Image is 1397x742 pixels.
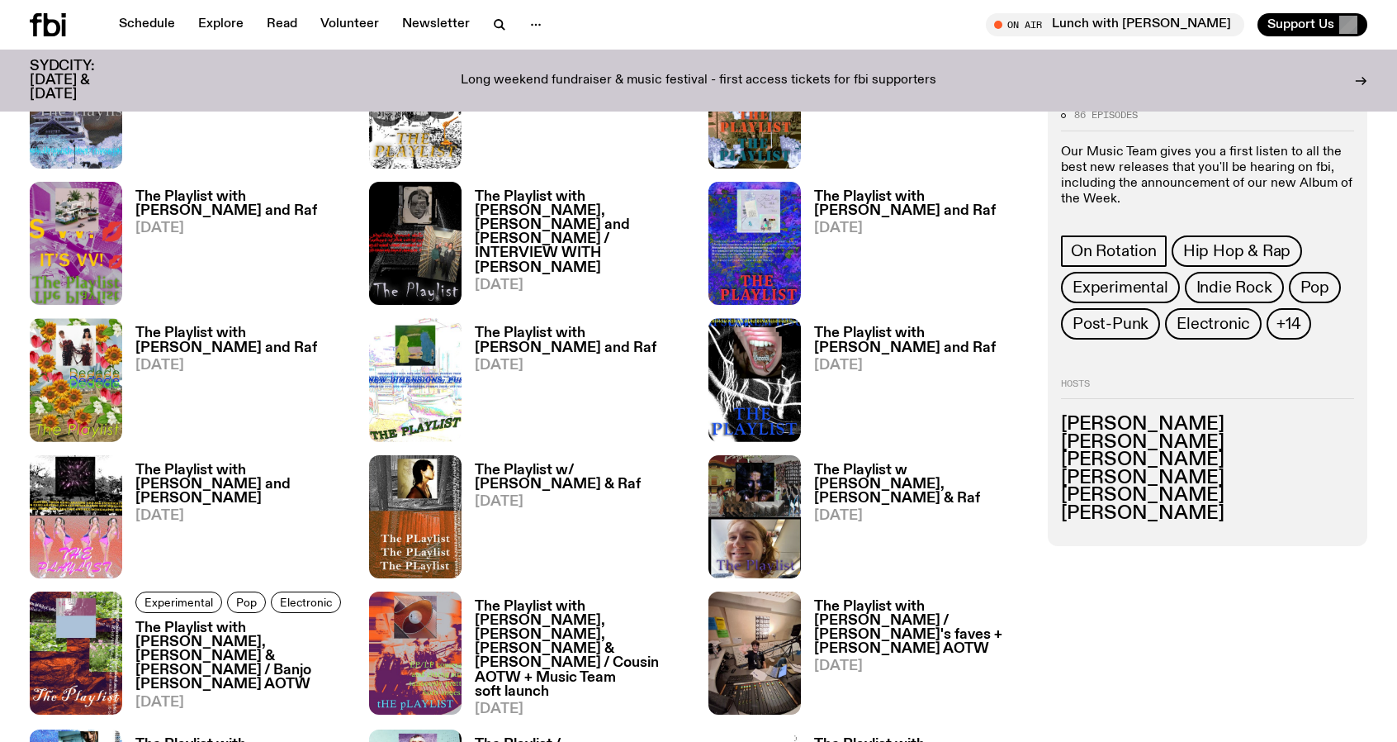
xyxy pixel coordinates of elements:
[188,13,253,36] a: Explore
[310,13,389,36] a: Volunteer
[1061,235,1167,266] a: On Rotation
[1289,271,1341,302] a: Pop
[814,659,1028,673] span: [DATE]
[475,600,689,699] h3: The Playlist with [PERSON_NAME], [PERSON_NAME], [PERSON_NAME] & [PERSON_NAME] / Cousin AOTW + Mus...
[1267,17,1334,32] span: Support Us
[801,600,1028,716] a: The Playlist with [PERSON_NAME] / [PERSON_NAME]'s faves + [PERSON_NAME] AOTW[DATE]
[1071,241,1157,259] span: On Rotation
[135,359,349,373] span: [DATE]
[236,596,257,608] span: Pop
[271,592,341,613] a: Electronic
[475,326,689,354] h3: The Playlist with [PERSON_NAME] and Raf
[392,13,480,36] a: Newsletter
[1300,278,1329,296] span: Pop
[801,464,1028,578] a: The Playlist w [PERSON_NAME], [PERSON_NAME] & Raf[DATE]
[1061,451,1354,469] h3: [PERSON_NAME]
[144,596,213,608] span: Experimental
[135,621,349,692] h3: The Playlist with [PERSON_NAME], [PERSON_NAME] & [PERSON_NAME] / Banjo [PERSON_NAME] AOTW
[135,464,349,506] h3: The Playlist with [PERSON_NAME] and [PERSON_NAME]
[814,359,1028,373] span: [DATE]
[1185,271,1284,302] a: Indie Rock
[1183,241,1290,259] span: Hip Hop & Rap
[135,326,349,354] h3: The Playlist with [PERSON_NAME] and Raf
[1061,271,1180,302] a: Experimental
[1061,433,1354,451] h3: [PERSON_NAME]
[122,621,349,716] a: The Playlist with [PERSON_NAME], [PERSON_NAME] & [PERSON_NAME] / Banjo [PERSON_NAME] AOTW[DATE]
[814,221,1028,235] span: [DATE]
[475,359,689,373] span: [DATE]
[814,600,1028,656] h3: The Playlist with [PERSON_NAME] / [PERSON_NAME]'s faves + [PERSON_NAME] AOTW
[475,495,689,509] span: [DATE]
[1073,314,1148,332] span: Post-Punk
[135,190,349,218] h3: The Playlist with [PERSON_NAME] and Raf
[122,326,349,441] a: The Playlist with [PERSON_NAME] and Raf[DATE]
[801,326,1028,441] a: The Playlist with [PERSON_NAME] and Raf[DATE]
[814,326,1028,354] h3: The Playlist with [PERSON_NAME] and Raf
[461,74,936,88] p: Long weekend fundraiser & music festival - first access tickets for fbi supporters
[986,13,1244,36] button: On AirLunch with [PERSON_NAME]
[1061,307,1160,339] a: Post-Punk
[135,509,349,523] span: [DATE]
[109,13,185,36] a: Schedule
[1061,145,1354,208] p: Our Music Team gives you a first listen to all the best new releases that you'll be hearing on fb...
[280,596,332,608] span: Electronic
[475,190,689,275] h3: The Playlist with [PERSON_NAME], [PERSON_NAME] and [PERSON_NAME] / INTERVIEW WITH [PERSON_NAME]
[1074,111,1138,120] span: 86 episodes
[1061,416,1354,434] h3: [PERSON_NAME]
[1196,278,1272,296] span: Indie Rock
[475,278,689,293] span: [DATE]
[1061,469,1354,488] h3: [PERSON_NAME]
[135,592,222,613] a: Experimental
[1073,278,1168,296] span: Experimental
[1267,307,1310,339] button: +14
[122,190,349,305] a: The Playlist with [PERSON_NAME] and Raf[DATE]
[1276,314,1300,332] span: +14
[462,190,689,305] a: The Playlist with [PERSON_NAME], [PERSON_NAME] and [PERSON_NAME] / INTERVIEW WITH [PERSON_NAME][D...
[135,696,349,710] span: [DATE]
[462,326,689,441] a: The Playlist with [PERSON_NAME] and Raf[DATE]
[814,464,1028,506] h3: The Playlist w [PERSON_NAME], [PERSON_NAME] & Raf
[462,464,689,578] a: The Playlist w/ [PERSON_NAME] & Raf[DATE]
[1177,314,1250,332] span: Electronic
[1165,307,1262,339] a: Electronic
[122,464,349,578] a: The Playlist with [PERSON_NAME] and [PERSON_NAME][DATE]
[1172,235,1302,266] a: Hip Hop & Rap
[30,59,135,102] h3: SYDCITY: [DATE] & [DATE]
[801,190,1028,305] a: The Playlist with [PERSON_NAME] and Raf[DATE]
[1061,505,1354,523] h3: [PERSON_NAME]
[1061,487,1354,505] h3: [PERSON_NAME]
[1061,378,1354,398] h2: Hosts
[227,592,266,613] a: Pop
[814,509,1028,523] span: [DATE]
[1257,13,1367,36] button: Support Us
[475,702,689,716] span: [DATE]
[257,13,307,36] a: Read
[462,600,689,716] a: The Playlist with [PERSON_NAME], [PERSON_NAME], [PERSON_NAME] & [PERSON_NAME] / Cousin AOTW + Mus...
[475,464,689,492] h3: The Playlist w/ [PERSON_NAME] & Raf
[135,221,349,235] span: [DATE]
[814,190,1028,218] h3: The Playlist with [PERSON_NAME] and Raf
